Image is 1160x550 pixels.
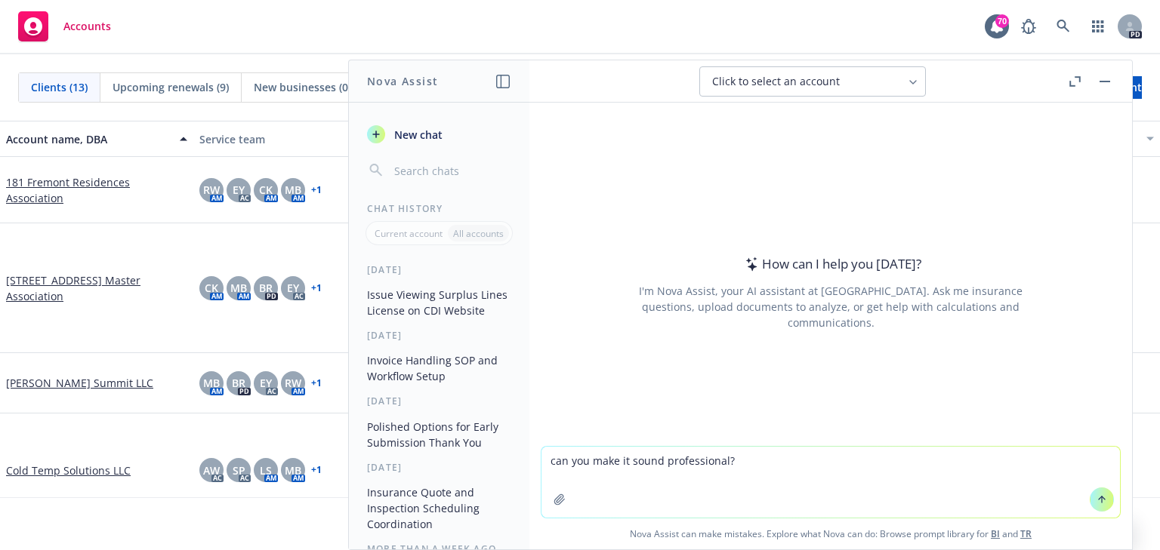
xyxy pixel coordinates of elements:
span: MB [203,375,220,391]
div: [DATE] [349,395,529,407]
button: Polished Options for Early Submission Thank You [361,414,517,455]
a: Switch app [1083,11,1113,41]
span: EY [287,280,299,296]
span: RW [203,182,220,198]
a: Accounts [12,5,117,48]
a: Report a Bug [1013,11,1044,41]
span: Click to select an account [712,74,840,89]
p: Current account [375,227,443,240]
a: + 1 [311,186,322,195]
span: New businesses (0) [254,79,351,95]
h1: Nova Assist [367,73,438,89]
button: New chat [361,121,517,148]
span: Accounts [63,20,111,32]
span: SP [233,462,245,478]
a: 181 Fremont Residences Association [6,174,187,206]
div: [DATE] [349,461,529,474]
a: Cold Temp Solutions LLC [6,462,131,478]
div: Chat History [349,202,529,215]
div: [DATE] [349,263,529,276]
span: Upcoming renewals (9) [113,79,229,95]
a: + 1 [311,466,322,475]
button: Service team [193,121,387,157]
a: Search [1048,11,1078,41]
span: CK [259,182,273,198]
span: BR [232,375,245,391]
div: I'm Nova Assist, your AI assistant at [GEOGRAPHIC_DATA]. Ask me insurance questions, upload docum... [619,283,1043,330]
span: New chat [391,127,443,143]
a: + 1 [311,284,322,293]
button: Invoice Handling SOP and Workflow Setup [361,348,517,389]
a: [STREET_ADDRESS] Master Association [6,272,187,304]
button: Click to select an account [699,66,926,97]
span: Clients (13) [31,79,88,95]
span: LS [260,462,272,478]
div: Service team [199,131,381,147]
input: Search chats [391,160,511,181]
div: [DATE] [349,329,529,342]
textarea: can you make it sound professional? [541,447,1120,518]
span: EY [260,375,272,391]
span: MB [230,280,247,296]
div: 70 [995,14,1009,28]
span: CK [205,280,218,296]
span: BR [259,280,273,296]
a: BI [991,527,1000,540]
span: Nova Assist can make mistakes. Explore what Nova can do: Browse prompt library for and [535,518,1126,549]
a: + 1 [311,379,322,388]
span: AW [203,462,220,478]
span: RW [285,375,301,391]
p: All accounts [453,227,504,240]
span: MB [285,462,301,478]
button: Insurance Quote and Inspection Scheduling Coordination [361,480,517,536]
span: MB [285,182,301,198]
a: [PERSON_NAME] Summit LLC [6,375,153,391]
button: Issue Viewing Surplus Lines License on CDI Website [361,282,517,323]
div: How can I help you [DATE]? [741,254,921,274]
div: Account name, DBA [6,131,171,147]
a: TR [1020,527,1032,540]
span: EY [233,182,245,198]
